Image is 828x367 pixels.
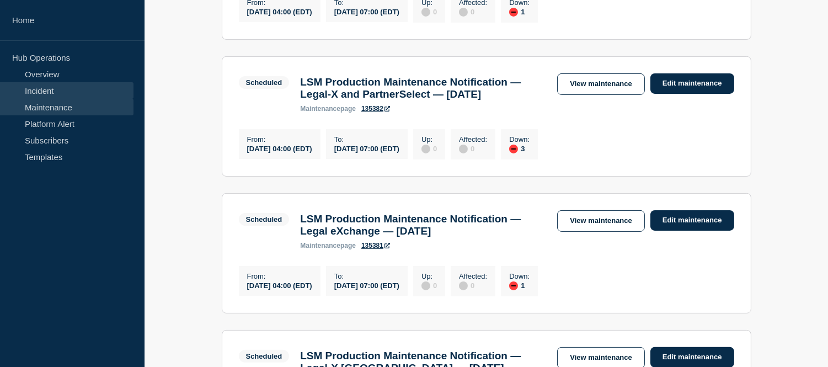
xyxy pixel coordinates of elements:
[300,242,356,249] p: page
[247,7,312,16] div: [DATE] 04:00 (EDT)
[246,215,282,224] div: Scheduled
[246,78,282,87] div: Scheduled
[509,135,530,143] p: Down :
[509,7,530,17] div: 1
[459,8,468,17] div: disabled
[300,213,546,237] h3: LSM Production Maintenance Notification — Legal eXchange — [DATE]
[421,8,430,17] div: disabled
[334,280,399,290] div: [DATE] 07:00 (EDT)
[421,143,437,153] div: 0
[557,73,644,95] a: View maintenance
[459,281,468,290] div: disabled
[459,145,468,153] div: disabled
[421,145,430,153] div: disabled
[459,280,487,290] div: 0
[246,352,282,360] div: Scheduled
[509,281,518,290] div: down
[334,272,399,280] p: To :
[361,105,390,113] a: 135382
[334,7,399,16] div: [DATE] 07:00 (EDT)
[509,280,530,290] div: 1
[421,135,437,143] p: Up :
[509,143,530,153] div: 3
[247,135,312,143] p: From :
[650,210,734,231] a: Edit maintenance
[421,7,437,17] div: 0
[421,280,437,290] div: 0
[300,105,356,113] p: page
[459,7,487,17] div: 0
[421,281,430,290] div: disabled
[509,145,518,153] div: down
[300,242,340,249] span: maintenance
[557,210,644,232] a: View maintenance
[247,280,312,290] div: [DATE] 04:00 (EDT)
[247,143,312,153] div: [DATE] 04:00 (EDT)
[334,135,399,143] p: To :
[650,73,734,94] a: Edit maintenance
[509,272,530,280] p: Down :
[459,135,487,143] p: Affected :
[421,272,437,280] p: Up :
[459,272,487,280] p: Affected :
[459,143,487,153] div: 0
[300,105,340,113] span: maintenance
[300,76,546,100] h3: LSM Production Maintenance Notification — Legal-X and PartnerSelect — [DATE]
[361,242,390,249] a: 135381
[247,272,312,280] p: From :
[334,143,399,153] div: [DATE] 07:00 (EDT)
[509,8,518,17] div: down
